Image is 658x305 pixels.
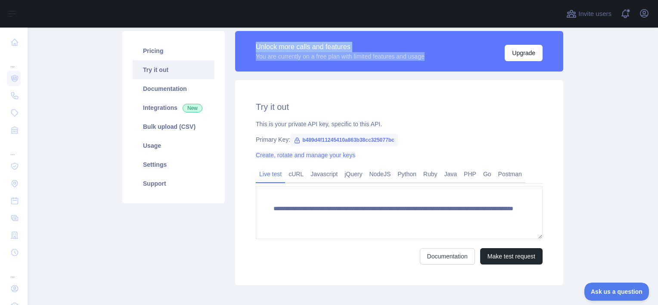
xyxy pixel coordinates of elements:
iframe: Toggle Customer Support [584,283,649,301]
div: ... [7,52,21,69]
a: Integrations New [133,98,214,117]
a: cURL [285,167,307,181]
span: b489d4f11245410a863b38cc325077bc [290,134,398,146]
div: Unlock more calls and features [256,42,425,52]
a: Documentation [420,248,475,265]
button: Invite users [565,7,613,21]
div: ... [7,262,21,279]
a: Java [441,167,461,181]
span: Invite users [578,9,611,19]
a: Documentation [133,79,214,98]
a: jQuery [341,167,366,181]
a: Usage [133,136,214,155]
a: Create, rotate and manage your keys [256,152,355,159]
a: Bulk upload (CSV) [133,117,214,136]
a: PHP [460,167,480,181]
span: New [183,104,202,112]
a: Postman [495,167,525,181]
a: NodeJS [366,167,394,181]
button: Upgrade [505,45,543,61]
div: ... [7,140,21,157]
a: Settings [133,155,214,174]
a: Pricing [133,41,214,60]
div: You are currently on a free plan with limited features and usage [256,52,425,61]
h2: Try it out [256,101,543,113]
div: This is your private API key, specific to this API. [256,120,543,128]
a: Support [133,174,214,193]
a: Javascript [307,167,341,181]
div: Primary Key: [256,135,543,144]
a: Go [480,167,495,181]
a: Python [394,167,420,181]
a: Try it out [133,60,214,79]
a: Live test [256,167,285,181]
a: Ruby [420,167,441,181]
button: Make test request [480,248,543,265]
